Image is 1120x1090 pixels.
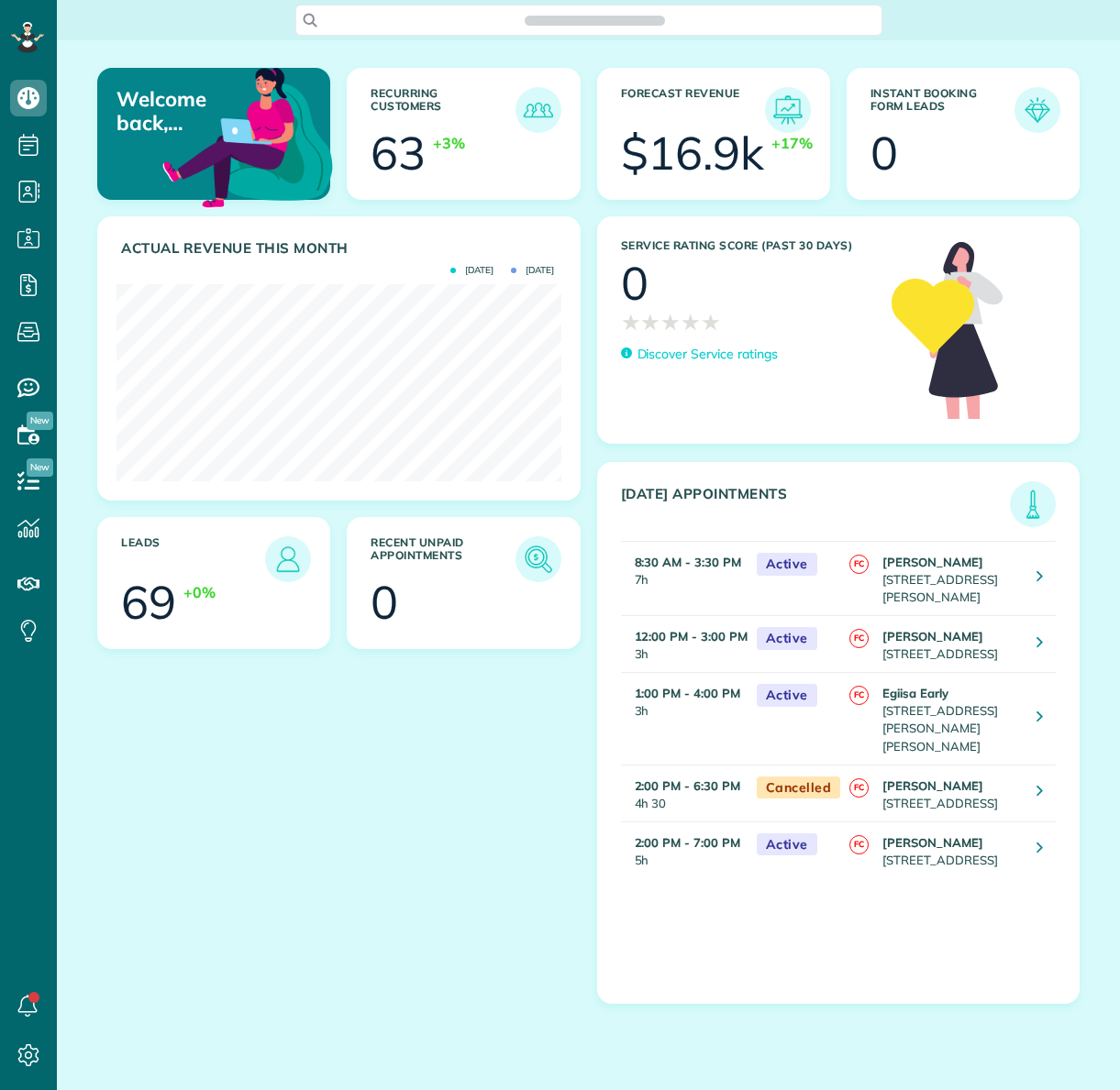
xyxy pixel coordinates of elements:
[1019,92,1056,128] img: icon_form_leads-04211a6a04a5b2264e4ee56bc0799ec3eb69b7e499cbb523a139df1d13a81ae0.png
[882,686,948,700] strong: Egiisa Early
[371,87,515,133] h3: Recurring Customers
[27,412,53,430] span: New
[638,345,778,364] p: Discover Service ratings
[701,306,721,338] span: ★
[635,555,741,569] strong: 8:30 AM - 3:30 PM
[849,555,869,574] span: FC
[635,835,740,850] strong: 2:00 PM - 7:00 PM
[121,579,176,625] div: 69
[757,833,817,856] span: Active
[183,582,216,603] div: +0%
[681,306,701,338] span: ★
[520,541,557,578] img: icon_unpaid_appointments-47b8ce3997adf2238b356f14209ab4cced10bd1f174958f3ca8f1d0dd7fffeee.png
[882,778,983,793] strong: [PERSON_NAME]
[770,92,806,128] img: icon_forecast_revenue-8c13a41c7ed35a8dcfafea3cbb826a0462acb37728057bba2d056411b612bbbe.png
[878,821,1023,878] td: [STREET_ADDRESS]
[450,266,493,275] span: [DATE]
[371,536,515,582] h3: Recent unpaid appointments
[635,629,748,644] strong: 12:00 PM - 3:00 PM
[371,579,398,625] div: 0
[771,133,813,154] div: +17%
[878,765,1023,821] td: [STREET_ADDRESS]
[849,835,869,854] span: FC
[621,239,874,252] h3: Service Rating score (past 30 days)
[882,555,983,569] strong: [PERSON_NAME]
[878,616,1023,673] td: [STREET_ADDRESS]
[660,306,681,338] span: ★
[882,629,983,644] strong: [PERSON_NAME]
[121,240,561,257] h3: Actual Revenue this month
[159,47,337,225] img: dashboard_welcome-42a62b7d889689a78055ac9021e634bf52bae3f8056760290aed330b23ab8690.png
[757,627,817,650] span: Active
[640,306,660,338] span: ★
[621,821,748,878] td: 5h
[543,11,647,29] span: Search ZenMaid…
[870,87,1015,133] h3: Instant Booking Form Leads
[882,835,983,850] strong: [PERSON_NAME]
[511,266,554,275] span: [DATE]
[757,776,841,799] span: Cancelled
[621,486,1011,527] h3: [DATE] Appointments
[849,629,869,648] span: FC
[757,684,817,707] span: Active
[849,778,869,798] span: FC
[635,778,740,793] strong: 2:00 PM - 6:30 PM
[621,542,748,616] td: 7h
[121,536,265,582] h3: Leads
[757,553,817,576] span: Active
[621,306,641,338] span: ★
[520,92,557,128] img: icon_recurring_customers-cf858462ba22bcd05b5a5880d41d6543d210077de5bb9ebc9590e49fd87d84ed.png
[621,130,765,176] div: $16.9k
[371,130,426,176] div: 63
[621,673,748,765] td: 3h
[621,87,765,133] h3: Forecast Revenue
[27,458,53,477] span: New
[621,765,748,821] td: 4h 30
[270,541,306,578] img: icon_leads-1bed01f49abd5b7fead27621c3d59655bb73ed531f8eeb49469d10e621d6b896.png
[1015,486,1051,523] img: icon_todays_appointments-901f7ab196bb0bea1936b74009e4eb5ffbc2d2711fa7634e0d609ed5ef32b18b.png
[621,260,649,306] div: 0
[635,686,740,700] strong: 1:00 PM - 4:00 PM
[621,345,778,364] a: Discover Service ratings
[878,542,1023,616] td: [STREET_ADDRESS][PERSON_NAME]
[849,686,869,705] span: FC
[116,87,253,136] p: Welcome back, [PERSON_NAME] AND [PERSON_NAME]!
[433,133,465,154] div: +3%
[878,673,1023,765] td: [STREET_ADDRESS][PERSON_NAME][PERSON_NAME]
[621,616,748,673] td: 3h
[870,130,898,176] div: 0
